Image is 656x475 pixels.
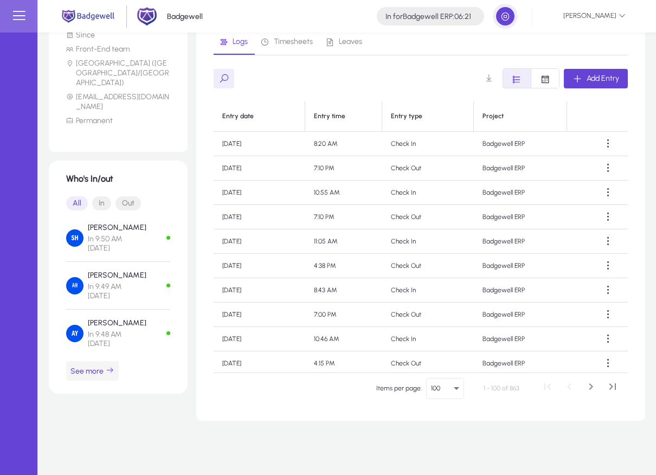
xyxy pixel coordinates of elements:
[339,38,362,46] span: Leaves
[66,192,170,214] mat-button-toggle-group: Font Style
[222,112,254,120] div: Entry date
[382,132,474,156] td: Check In
[88,282,146,300] span: In 9:49 AM [DATE]
[88,318,146,328] p: [PERSON_NAME]
[474,205,567,229] td: Badgewell ERP
[305,205,382,229] td: 7:10 PM
[391,112,465,120] div: Entry type
[88,330,146,348] span: In 9:48 AM [DATE]
[66,196,88,210] button: All
[115,196,141,210] button: Out
[305,101,382,132] th: Entry time
[541,7,559,25] img: 39.jpeg
[474,132,567,156] td: Badgewell ERP
[376,383,422,394] div: Items per page:
[391,112,422,120] div: Entry type
[587,74,619,83] span: Add Entry
[305,351,382,376] td: 4:15 PM
[214,278,305,303] td: [DATE]
[88,223,146,232] p: [PERSON_NAME]
[255,29,320,55] a: Timesheets
[305,303,382,327] td: 7:00 PM
[66,92,170,112] li: [EMAIL_ADDRESS][DOMAIN_NAME]
[214,373,628,403] mat-paginator: Select page
[483,112,504,120] div: Project
[305,229,382,254] td: 11:05 AM
[382,254,474,278] td: Check Out
[88,234,146,253] span: In 9:50 AM [DATE]
[474,303,567,327] td: Badgewell ERP
[305,254,382,278] td: 4:38 PM
[474,278,567,303] td: Badgewell ERP
[305,327,382,351] td: 10:46 AM
[66,30,170,40] li: Since
[474,351,567,376] td: Badgewell ERP
[66,361,119,381] button: See more
[214,303,305,327] td: [DATE]
[474,156,567,181] td: Badgewell ERP
[580,377,602,399] button: Next page
[305,132,382,156] td: 8:20 AM
[60,9,117,24] img: main.png
[66,229,83,247] img: Salma Hany
[385,12,471,21] h4: Badgewell ERP
[88,271,146,280] p: [PERSON_NAME]
[233,38,248,46] span: Logs
[532,7,634,26] button: [PERSON_NAME]
[454,12,471,21] span: 06:21
[167,12,203,21] p: Badgewell
[214,156,305,181] td: [DATE]
[214,327,305,351] td: [DATE]
[214,229,305,254] td: [DATE]
[382,181,474,205] td: Check In
[382,229,474,254] td: Check In
[453,12,454,21] span: :
[66,277,83,294] img: Aleaa Hassan
[503,68,559,88] mat-button-toggle-group: Font Style
[137,6,157,27] img: 2.png
[382,278,474,303] td: Check In
[222,112,296,120] div: Entry date
[214,29,255,55] a: Logs
[382,205,474,229] td: Check Out
[474,254,567,278] td: Badgewell ERP
[66,325,83,342] img: Amira Yousef
[483,112,558,120] div: Project
[382,327,474,351] td: Check In
[305,156,382,181] td: 7:10 PM
[474,181,567,205] td: Badgewell ERP
[66,174,170,184] h1: Who's In/out
[382,351,474,376] td: Check Out
[382,303,474,327] td: Check Out
[214,132,305,156] td: [DATE]
[66,44,170,54] li: Front-End team
[484,383,519,394] div: 1 - 100 of 863
[66,59,170,88] li: [GEOGRAPHIC_DATA] ([GEOGRAPHIC_DATA]/[GEOGRAPHIC_DATA])
[305,181,382,205] td: 10:55 AM
[214,351,305,376] td: [DATE]
[305,278,382,303] td: 8:43 AM
[602,377,623,399] button: Last page
[320,29,369,55] a: Leaves
[274,38,313,46] span: Timesheets
[474,327,567,351] td: Badgewell ERP
[214,254,305,278] td: [DATE]
[564,69,628,88] button: Add Entry
[382,156,474,181] td: Check Out
[214,181,305,205] td: [DATE]
[474,229,567,254] td: Badgewell ERP
[385,12,403,21] span: In for
[92,196,111,210] button: In
[66,116,170,126] li: Permanent
[70,366,114,376] span: See more
[541,7,626,25] span: [PERSON_NAME]
[431,384,440,392] span: 100
[214,205,305,229] td: [DATE]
